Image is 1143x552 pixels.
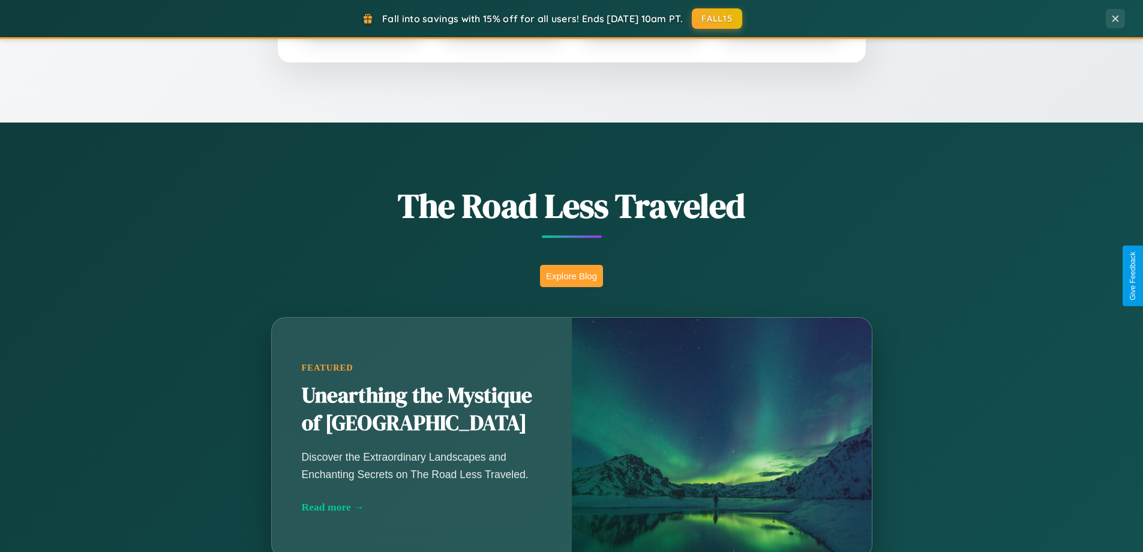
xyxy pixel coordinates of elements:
button: Explore Blog [540,265,603,287]
div: Read more → [302,501,542,514]
div: Featured [302,363,542,373]
div: Give Feedback [1129,252,1137,300]
button: FALL15 [692,8,742,29]
h2: Unearthing the Mystique of [GEOGRAPHIC_DATA] [302,382,542,437]
h1: The Road Less Traveled [212,183,932,229]
span: Fall into savings with 15% off for all users! Ends [DATE] 10am PT. [382,13,683,25]
p: Discover the Extraordinary Landscapes and Enchanting Secrets on The Road Less Traveled. [302,449,542,482]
